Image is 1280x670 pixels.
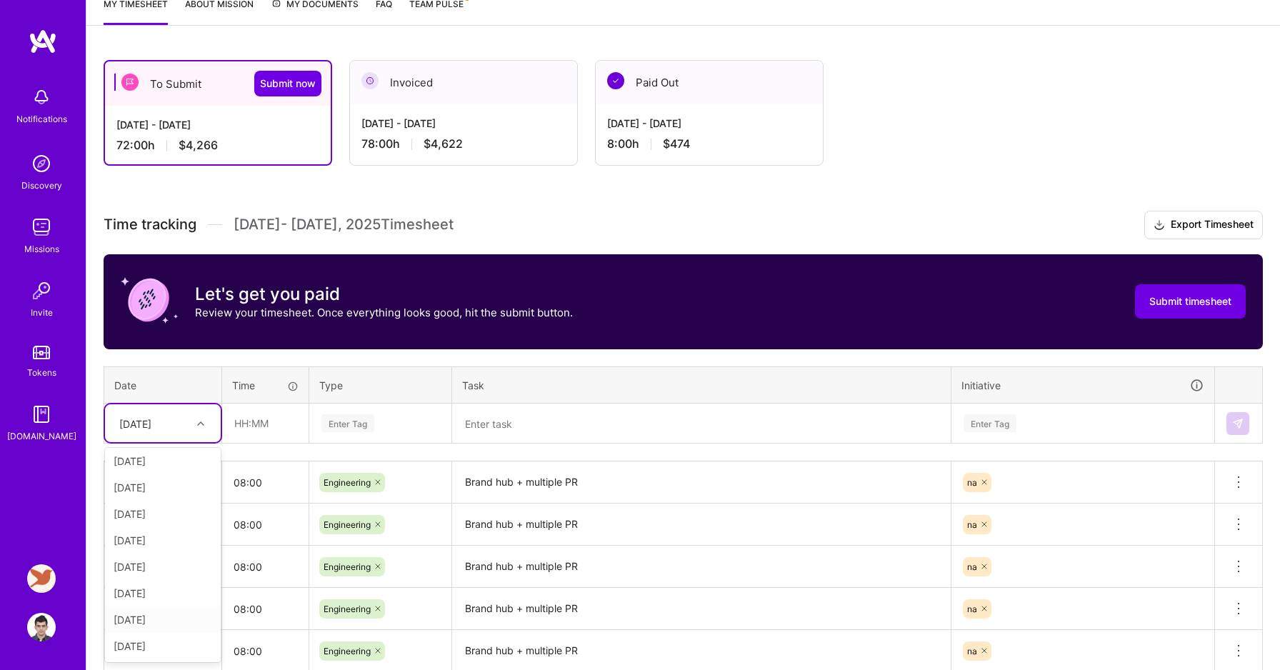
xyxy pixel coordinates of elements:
div: 72:00 h [116,138,319,153]
img: To Submit [121,74,139,91]
span: $4,266 [179,138,218,153]
img: coin [121,271,178,329]
input: HH:MM [222,632,309,670]
img: Invoiced [361,72,379,89]
input: HH:MM [223,404,308,442]
img: guide book [27,400,56,429]
div: Time [232,378,299,393]
div: [DATE] [105,554,221,580]
button: Submit timesheet [1135,284,1246,319]
div: 8:00 h [607,136,811,151]
img: teamwork [27,213,56,241]
span: na [967,477,977,488]
div: [DATE] [105,501,221,527]
div: Invoiced [350,61,577,104]
div: Missions [24,241,59,256]
input: HH:MM [222,548,309,586]
span: Engineering [324,561,371,572]
span: Engineering [324,477,371,488]
span: Submit now [260,76,316,91]
div: [DATE] - [DATE] [607,116,811,131]
div: Discovery [21,178,62,193]
p: Review your timesheet. Once everything looks good, hit the submit button. [195,305,573,320]
div: [DATE] [119,416,151,431]
span: Submit timesheet [1149,294,1231,309]
img: discovery [27,149,56,178]
h3: Let's get you paid [195,284,573,305]
span: $474 [663,136,690,151]
input: HH:MM [222,464,309,501]
div: [DATE] [105,474,221,501]
i: icon Download [1154,218,1165,233]
span: na [967,604,977,614]
div: [DATE] [105,580,221,606]
th: Date [104,366,222,404]
span: Engineering [324,646,371,656]
a: Robynn AI: Full-Stack Engineer to Build Multi-Agent Marketing Platform [24,564,59,593]
div: [DATE] [105,527,221,554]
div: [DATE] - [DATE] [116,117,319,132]
div: Enter Tag [964,412,1016,434]
img: User Avatar [27,613,56,641]
img: Paid Out [607,72,624,89]
textarea: Brand hub + multiple PR [454,589,949,629]
textarea: Brand hub + multiple PR [454,463,949,502]
span: na [967,561,977,572]
th: Type [309,366,452,404]
div: Tokens [27,365,56,380]
div: [DOMAIN_NAME] [7,429,76,444]
img: Robynn AI: Full-Stack Engineer to Build Multi-Agent Marketing Platform [27,564,56,593]
span: Engineering [324,519,371,530]
div: Paid Out [596,61,823,104]
img: tokens [33,346,50,359]
div: [DATE] [105,633,221,659]
div: Enter Tag [321,412,374,434]
span: Time tracking [104,216,196,234]
img: bell [27,83,56,111]
img: Submit [1232,418,1244,429]
div: Invite [31,305,53,320]
div: Notifications [16,111,67,126]
i: icon Chevron [197,420,204,427]
th: Task [452,366,951,404]
div: To Submit [105,61,331,106]
div: [DATE] - [DATE] [361,116,566,131]
img: logo [29,29,57,54]
input: HH:MM [222,590,309,628]
div: Initiative [961,377,1204,394]
input: HH:MM [222,506,309,544]
div: 78:00 h [361,136,566,151]
textarea: Brand hub + multiple PR [454,547,949,586]
span: na [967,646,977,656]
div: [DATE] [105,448,221,474]
a: User Avatar [24,613,59,641]
textarea: Brand hub + multiple PR [454,505,949,544]
span: $4,622 [424,136,463,151]
span: na [967,519,977,530]
img: Invite [27,276,56,305]
button: Export Timesheet [1144,211,1263,239]
span: Engineering [324,604,371,614]
button: Submit now [254,71,321,96]
span: [DATE] - [DATE] , 2025 Timesheet [234,216,454,234]
div: [DATE] [105,606,221,633]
